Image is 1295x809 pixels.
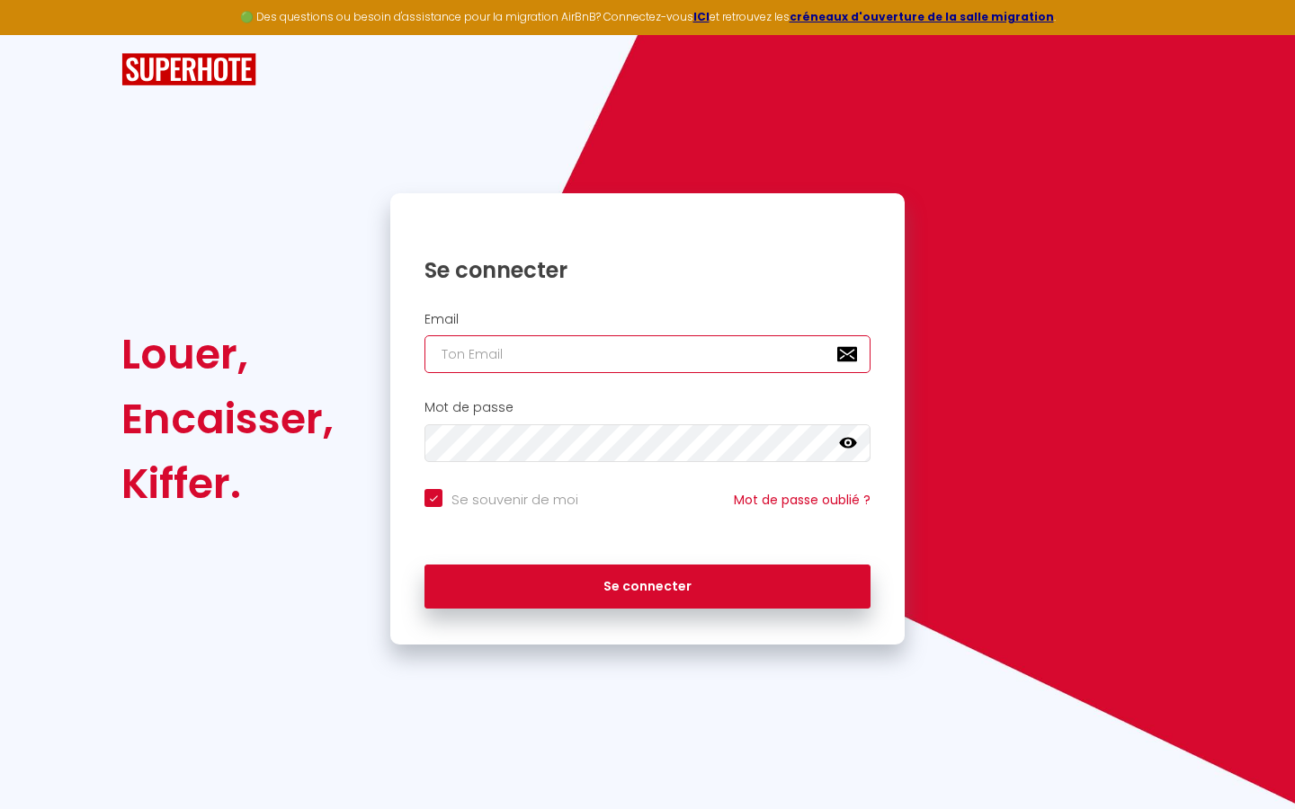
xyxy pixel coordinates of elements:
[424,256,871,284] h1: Se connecter
[121,451,334,516] div: Kiffer.
[121,322,334,387] div: Louer,
[121,53,256,86] img: SuperHote logo
[734,491,871,509] a: Mot de passe oublié ?
[424,400,871,415] h2: Mot de passe
[424,312,871,327] h2: Email
[790,9,1054,24] a: créneaux d'ouverture de la salle migration
[14,7,68,61] button: Ouvrir le widget de chat LiveChat
[424,335,871,373] input: Ton Email
[693,9,710,24] a: ICI
[424,565,871,609] button: Se connecter
[121,387,334,451] div: Encaisser,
